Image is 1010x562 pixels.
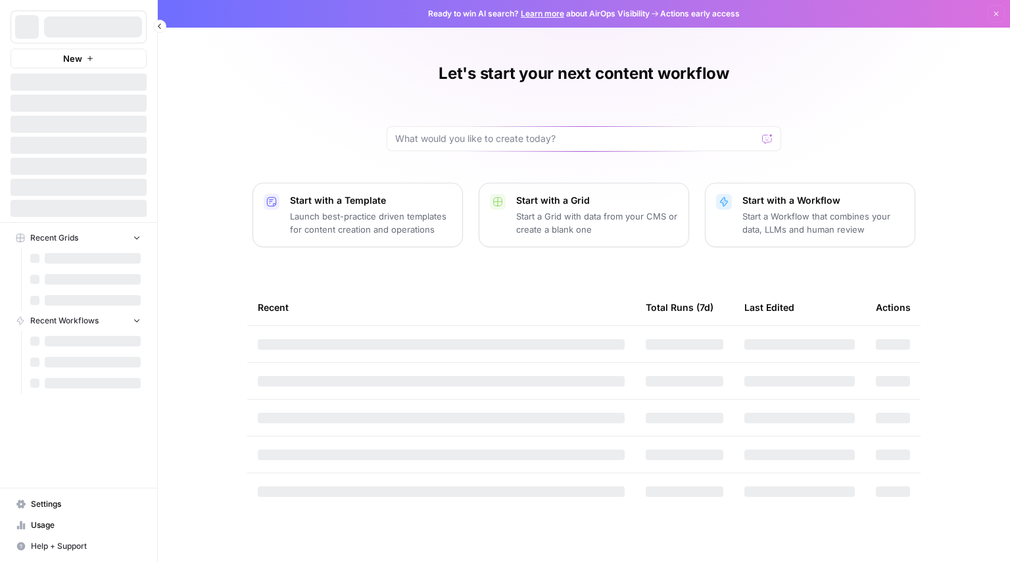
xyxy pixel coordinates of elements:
[290,210,452,236] p: Launch best-practice driven templates for content creation and operations
[11,228,147,248] button: Recent Grids
[479,183,689,247] button: Start with a GridStart a Grid with data from your CMS or create a blank one
[11,49,147,68] button: New
[31,519,141,531] span: Usage
[705,183,915,247] button: Start with a WorkflowStart a Workflow that combines your data, LLMs and human review
[742,210,904,236] p: Start a Workflow that combines your data, LLMs and human review
[742,194,904,207] p: Start with a Workflow
[11,311,147,331] button: Recent Workflows
[11,494,147,515] a: Settings
[30,232,78,244] span: Recent Grids
[31,540,141,552] span: Help + Support
[63,52,82,65] span: New
[258,289,625,325] div: Recent
[744,289,794,325] div: Last Edited
[395,132,757,145] input: What would you like to create today?
[31,498,141,510] span: Settings
[660,8,740,20] span: Actions early access
[876,289,911,325] div: Actions
[30,315,99,327] span: Recent Workflows
[428,8,650,20] span: Ready to win AI search? about AirOps Visibility
[252,183,463,247] button: Start with a TemplateLaunch best-practice driven templates for content creation and operations
[439,63,729,84] h1: Let's start your next content workflow
[11,536,147,557] button: Help + Support
[516,210,678,236] p: Start a Grid with data from your CMS or create a blank one
[11,515,147,536] a: Usage
[646,289,713,325] div: Total Runs (7d)
[290,194,452,207] p: Start with a Template
[516,194,678,207] p: Start with a Grid
[521,9,564,18] a: Learn more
